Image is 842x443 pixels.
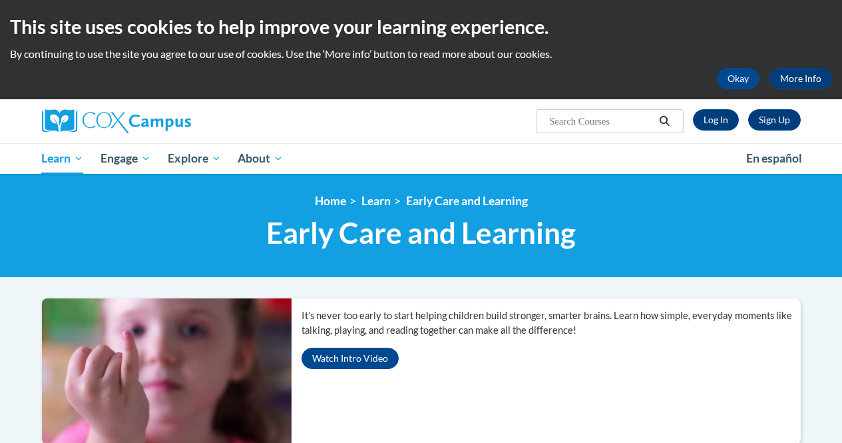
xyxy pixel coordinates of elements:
[769,68,832,89] a: More Info
[748,109,801,131] a: Register
[101,151,150,167] span: Engage
[42,109,191,133] img: Cox Campus
[266,215,576,250] span: Early Care and Learning
[238,151,283,167] span: About
[168,151,221,167] span: Explore
[229,143,292,174] a: About
[361,194,391,208] a: Learn
[654,113,674,129] button: Search
[693,109,739,131] a: Log In
[717,68,759,89] button: Okay
[159,143,230,174] a: Explore
[548,113,654,129] input: Search Courses
[10,47,832,61] p: By continuing to use the site you agree to our use of cookies. Use the ‘More info’ button to read...
[33,143,93,174] a: Learn
[32,143,811,174] div: Main menu
[746,151,802,165] span: En español
[92,143,159,174] a: Engage
[42,109,282,133] a: Cox Campus
[302,348,399,369] button: Watch Intro Video
[302,308,801,338] p: It’s never too early to start helping children build stronger, smarter brains. Learn how simple, ...
[41,151,83,167] span: Learn
[315,194,346,208] a: Home
[10,13,832,40] h2: This site uses cookies to help improve your learning experience.
[737,145,811,173] a: En español
[406,194,528,208] a: Early Care and Learning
